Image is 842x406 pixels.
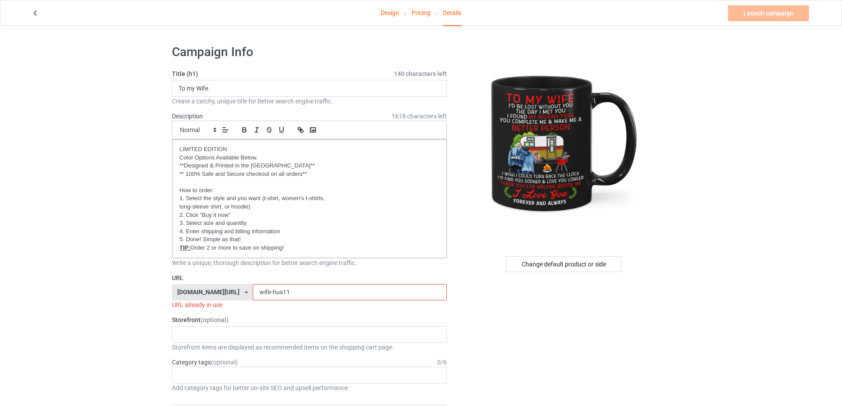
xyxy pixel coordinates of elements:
[179,154,439,162] p: Color Options Available Below.
[201,316,229,323] span: (optional)
[179,244,190,251] u: TIP:
[179,219,439,228] p: 3. Select size and quantity
[172,113,203,120] label: Description
[172,273,447,282] label: URL
[381,0,399,25] a: Design
[179,194,439,203] p: 1. Select the style and you want (t-shirt, women's t-shirts,
[179,203,439,211] p: long-sleeve shirt, or hoodie)
[172,300,447,309] div: URL already in use
[172,69,447,78] label: Title (h1)
[179,228,439,236] p: 4. Enter shipping and billing information
[392,112,447,121] span: 1618 characters left
[437,358,447,367] div: 0 / 6
[179,235,439,244] p: 5. Done! Simple as that!
[179,244,439,252] p: Order 2 or more to save on shipping!
[172,383,447,392] div: Add category tags for better on-site SEO and upsell performance.
[179,162,439,170] p: **Designed & Printed in the [GEOGRAPHIC_DATA]**
[179,145,439,154] p: LIMITED EDITION
[179,186,439,195] p: How to order:
[172,258,447,267] div: Write a unique, thorough description for better search engine traffic.
[443,0,461,26] div: Details
[506,256,621,272] div: Change default product or side
[172,315,447,324] label: Storefront
[411,0,431,25] a: Pricing
[172,97,447,106] div: Create a catchy, unique title for better search engine traffic.
[177,289,240,295] div: [DOMAIN_NAME][URL]
[172,44,447,60] h1: Campaign Info
[172,343,447,352] div: Storefront items are displayed as recommended items on the shopping cart page.
[172,358,238,367] label: Category tags
[211,359,238,366] span: (optional)
[394,69,447,78] span: 140 characters left
[179,211,439,220] p: 2. Click "Buy it now"
[179,170,439,178] p: ** 100% Safe and Secure checkout on all orders**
